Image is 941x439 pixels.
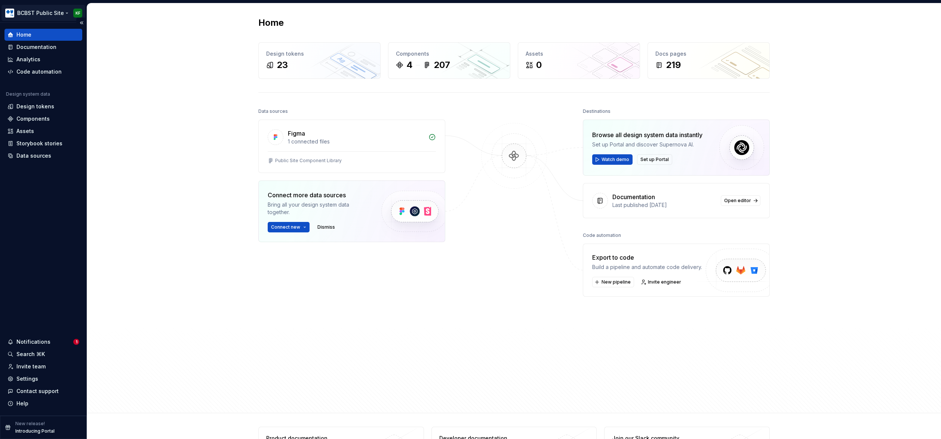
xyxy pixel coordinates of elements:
span: 1 [73,339,79,345]
div: Settings [16,375,38,383]
div: Contact support [16,387,59,395]
div: 207 [434,59,450,71]
a: Storybook stories [4,137,82,149]
div: Public Site Component Library [275,158,342,164]
button: Search ⌘K [4,348,82,360]
div: Design tokens [16,103,54,110]
span: Open editor [724,198,751,204]
div: Help [16,400,28,407]
a: Open editor [721,195,760,206]
div: Code automation [583,230,621,241]
div: Design system data [6,91,50,97]
p: Introducing Portal [15,428,55,434]
div: Export to code [592,253,702,262]
button: Connect new [268,222,310,232]
button: New pipeline [592,277,634,287]
img: b44e7a6b-69a5-43df-ae42-963d7259159b.png [5,9,14,18]
button: Watch demo [592,154,633,165]
div: KF [76,10,80,16]
div: Figma [288,129,305,138]
a: Settings [4,373,82,385]
a: Invite engineer [639,277,685,287]
div: Assets [16,127,34,135]
span: Connect new [271,224,300,230]
div: Bring all your design system data together. [268,201,369,216]
div: BCBST Public Site [17,9,64,17]
a: Docs pages219 [648,42,770,79]
a: Design tokens [4,101,82,112]
div: Documentation [612,192,655,201]
div: Data sources [16,152,51,160]
span: Watch demo [602,157,629,163]
div: Assets [526,50,632,58]
button: Notifications1 [4,336,82,348]
button: Set up Portal [637,154,672,165]
button: Dismiss [314,222,338,232]
div: Connect more data sources [268,191,369,200]
button: Contact support [4,385,82,397]
button: Help [4,398,82,409]
a: Analytics [4,53,82,65]
div: Analytics [16,56,40,63]
div: 0 [536,59,542,71]
div: 219 [666,59,681,71]
div: Storybook stories [16,140,62,147]
div: Invite team [16,363,46,370]
span: Invite engineer [648,279,681,285]
div: Set up Portal and discover Supernova AI. [592,141,702,148]
a: Documentation [4,41,82,53]
div: Components [396,50,502,58]
div: Build a pipeline and automate code delivery. [592,263,702,271]
div: 23 [277,59,288,71]
a: Components [4,113,82,125]
a: Components4207 [388,42,510,79]
div: Design tokens [266,50,373,58]
button: Collapse sidebar [76,18,87,28]
div: Docs pages [655,50,762,58]
div: 1 connected files [288,138,424,145]
p: New release! [15,421,45,427]
a: Code automation [4,66,82,78]
span: Dismiss [317,224,335,230]
a: Data sources [4,150,82,162]
div: Home [16,31,31,38]
h2: Home [258,17,284,29]
a: Invite team [4,361,82,372]
a: Assets0 [518,42,640,79]
div: Destinations [583,106,611,117]
div: Browse all design system data instantly [592,130,702,139]
a: Figma1 connected filesPublic Site Component Library [258,120,445,173]
div: Components [16,115,50,123]
div: Search ⌘K [16,350,45,358]
div: Notifications [16,338,50,346]
a: Design tokens23 [258,42,381,79]
span: Set up Portal [640,157,669,163]
button: BCBST Public SiteKF [1,5,85,21]
div: Data sources [258,106,288,117]
div: Last published [DATE] [612,201,716,209]
div: Documentation [16,43,56,51]
span: New pipeline [602,279,631,285]
div: 4 [406,59,413,71]
div: Code automation [16,68,62,75]
a: Home [4,29,82,41]
a: Assets [4,125,82,137]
